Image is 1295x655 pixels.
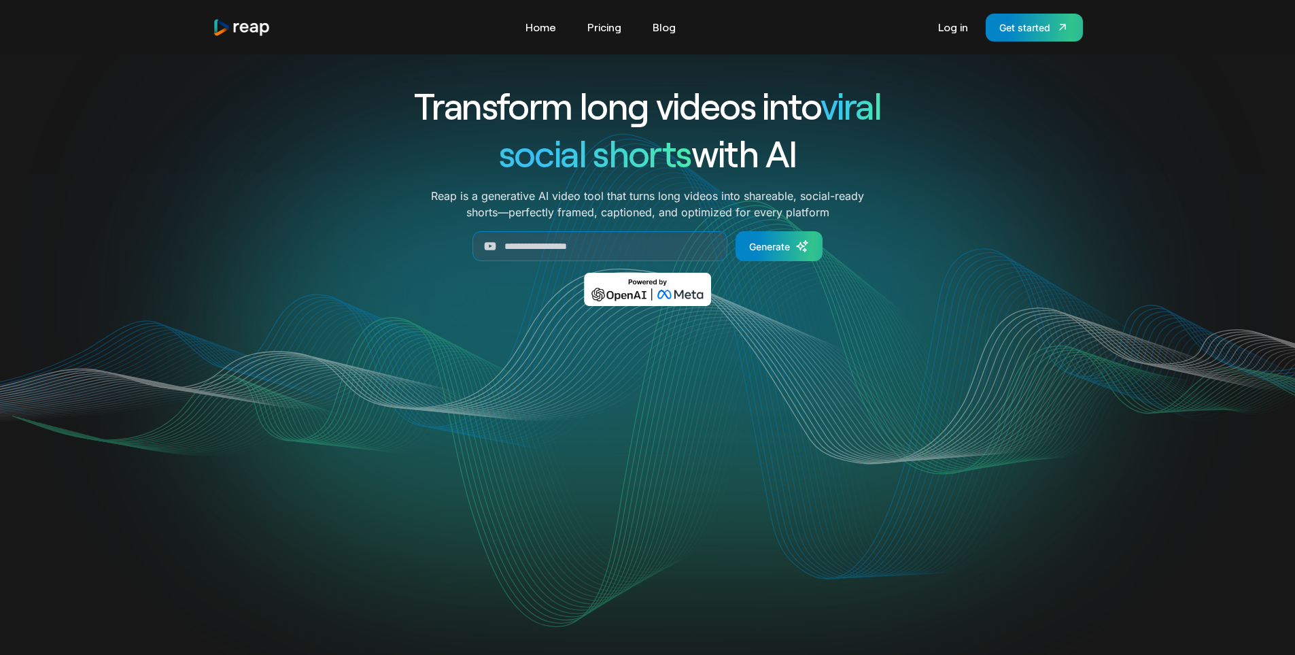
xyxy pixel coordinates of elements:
[646,16,683,38] a: Blog
[999,20,1050,35] div: Get started
[365,231,931,261] form: Generate Form
[986,14,1083,41] a: Get started
[365,82,931,129] h1: Transform long videos into
[581,16,628,38] a: Pricing
[736,231,823,261] a: Generate
[749,239,790,254] div: Generate
[365,129,931,177] h1: with AI
[374,326,921,600] video: Your browser does not support the video tag.
[499,131,691,175] span: social shorts
[431,188,864,220] p: Reap is a generative AI video tool that turns long videos into shareable, social-ready shorts—per...
[519,16,563,38] a: Home
[821,83,881,127] span: viral
[931,16,975,38] a: Log in
[584,273,711,306] img: Powered by OpenAI & Meta
[213,18,271,37] a: home
[213,18,271,37] img: reap logo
